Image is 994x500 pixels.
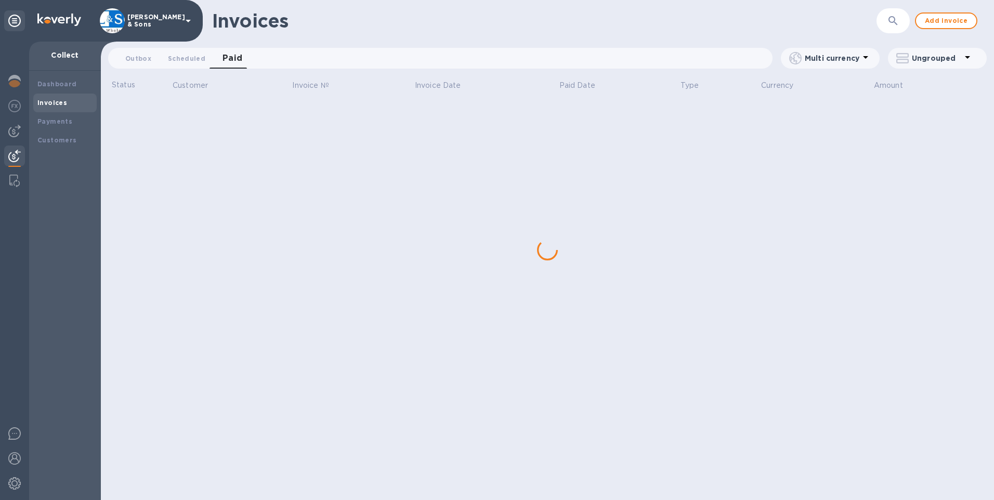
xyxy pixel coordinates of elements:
span: Currency [761,80,807,91]
p: Ungrouped [912,53,961,63]
span: Scheduled [168,53,205,64]
b: Dashboard [37,80,77,88]
p: Type [681,80,699,91]
p: Multi currency [805,53,859,63]
p: [PERSON_NAME] & Sons [127,14,179,28]
p: Customer [173,80,208,91]
span: Add invoice [924,15,968,27]
p: Invoice Date [415,80,461,91]
span: Outbox [125,53,151,64]
button: Add invoice [915,12,977,29]
span: Invoice № [292,80,342,91]
b: Customers [37,136,77,144]
span: Paid [223,51,243,65]
p: Amount [874,80,903,91]
span: Paid Date [559,80,609,91]
span: Customer [173,80,221,91]
img: Foreign exchange [8,100,21,112]
h1: Invoices [212,10,289,32]
p: Invoice № [292,80,329,91]
span: Type [681,80,713,91]
b: Payments [37,117,72,125]
b: Invoices [37,99,67,107]
span: Amount [874,80,917,91]
span: Invoice Date [415,80,475,91]
p: Collect [37,50,93,60]
p: Paid Date [559,80,595,91]
div: Unpin categories [4,10,25,31]
p: Currency [761,80,793,91]
p: Status [112,80,169,90]
img: Logo [37,14,81,26]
